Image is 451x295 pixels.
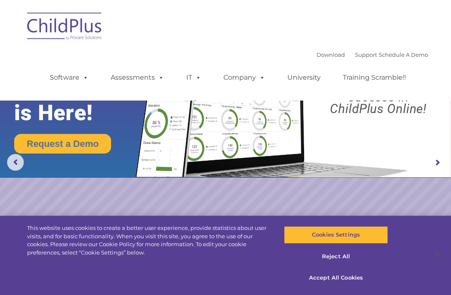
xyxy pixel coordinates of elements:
a: Software [41,69,97,86]
a: Support [355,51,377,58]
rs-layer: The Future of ChildPlus is Here! [14,51,158,125]
button: Close [428,245,447,264]
font: | [317,51,428,58]
button: Cookies Settings [284,226,388,244]
a: Download [317,51,345,58]
a: Request a Demo [14,134,111,154]
button: Reject All [284,248,388,265]
button: Accept All Cookies [284,269,388,287]
a: Training Scramble!! [334,69,414,86]
a: IT [178,69,210,86]
a: Company [215,69,274,86]
a: University [279,69,329,86]
a: Assessments [102,69,172,86]
a: Schedule A Demo [379,51,428,58]
img: ChildPlus by Procare Solutions [23,7,106,48]
rs-layer: Boost your productivity and streamline your success in ChildPlus Online! [312,56,446,115]
div: This website uses cookies to create a better user experience, provide statistics about user visit... [27,224,271,257]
